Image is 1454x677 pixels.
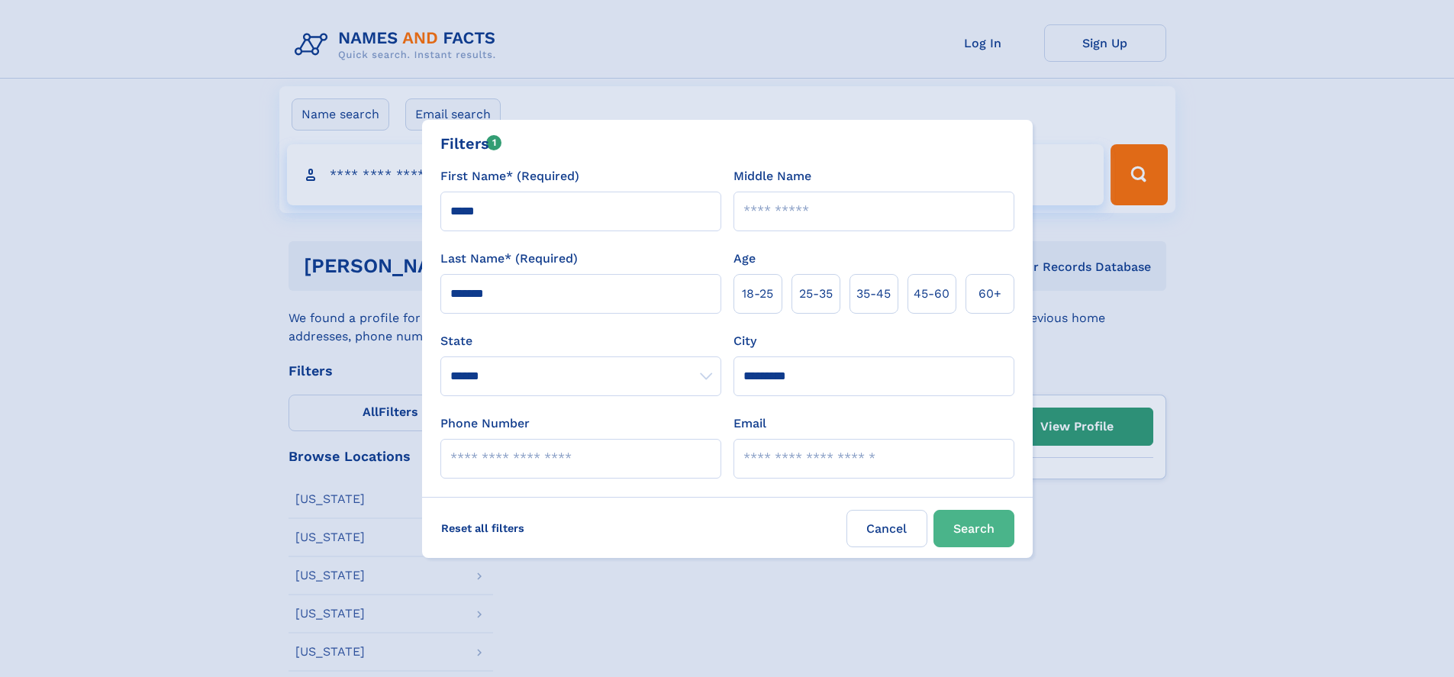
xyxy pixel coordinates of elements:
[733,332,756,350] label: City
[733,167,811,185] label: Middle Name
[440,132,502,155] div: Filters
[733,414,766,433] label: Email
[914,285,949,303] span: 45‑60
[440,332,721,350] label: State
[440,250,578,268] label: Last Name* (Required)
[431,510,534,546] label: Reset all filters
[978,285,1001,303] span: 60+
[856,285,891,303] span: 35‑45
[742,285,773,303] span: 18‑25
[846,510,927,547] label: Cancel
[440,414,530,433] label: Phone Number
[933,510,1014,547] button: Search
[799,285,833,303] span: 25‑35
[440,167,579,185] label: First Name* (Required)
[733,250,756,268] label: Age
